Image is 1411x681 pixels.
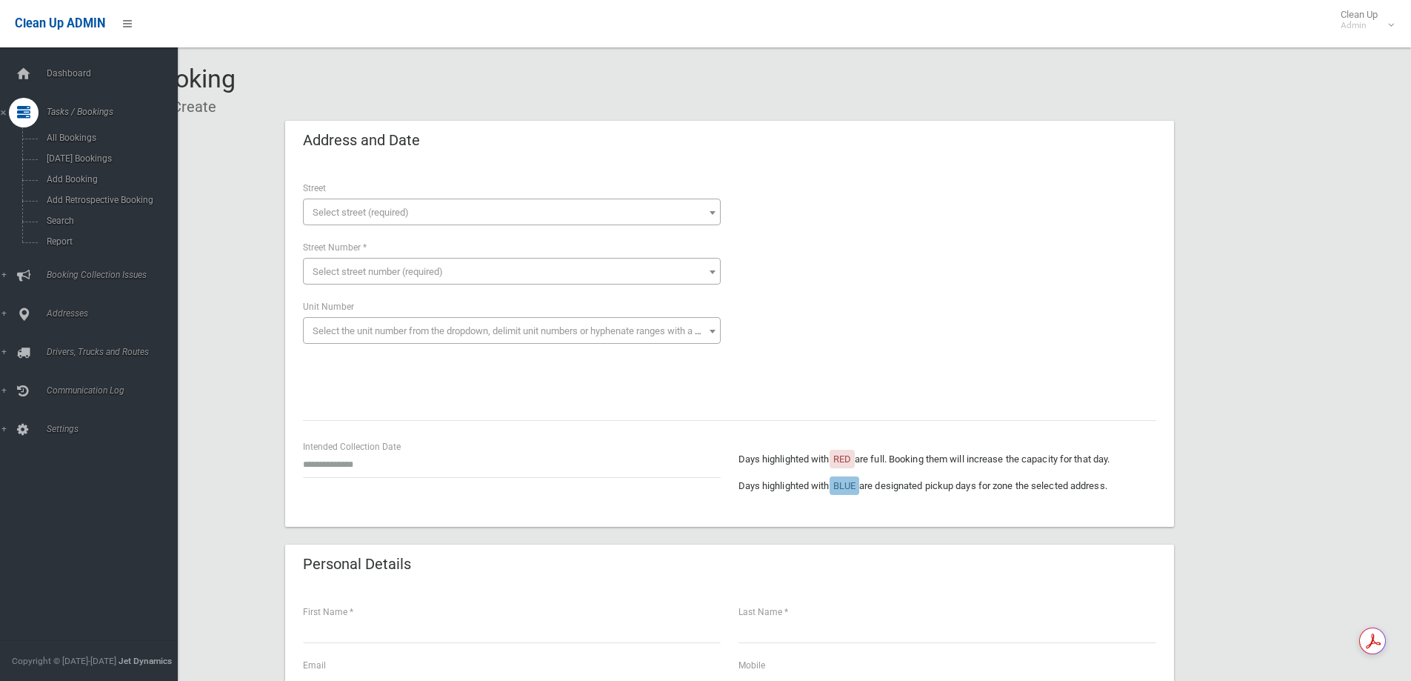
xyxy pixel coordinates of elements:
span: [DATE] Bookings [42,153,176,164]
span: BLUE [833,480,855,491]
span: RED [833,454,851,465]
span: Settings [42,424,189,434]
span: Select street (required) [313,207,409,218]
header: Personal Details [285,550,429,579]
span: Report [42,236,176,247]
span: Drivers, Trucks and Routes [42,347,189,357]
span: Dashboard [42,68,189,79]
li: Create [161,93,216,121]
span: All Bookings [42,133,176,143]
span: Search [42,216,176,226]
span: Communication Log [42,385,189,396]
span: Select the unit number from the dropdown, delimit unit numbers or hyphenate ranges with a comma [313,325,727,336]
span: Booking Collection Issues [42,270,189,280]
header: Address and Date [285,126,438,155]
span: Select street number (required) [313,266,443,277]
span: Clean Up ADMIN [15,16,105,30]
p: Days highlighted with are full. Booking them will increase the capacity for that day. [738,451,1156,468]
span: Addresses [42,308,189,319]
span: Tasks / Bookings [42,107,189,117]
span: Copyright © [DATE]-[DATE] [12,656,116,666]
strong: Jet Dynamics [119,656,172,666]
small: Admin [1341,20,1378,31]
span: Clean Up [1333,9,1392,31]
span: Add Retrospective Booking [42,195,176,205]
p: Days highlighted with are designated pickup days for zone the selected address. [738,477,1156,495]
span: Add Booking [42,174,176,185]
